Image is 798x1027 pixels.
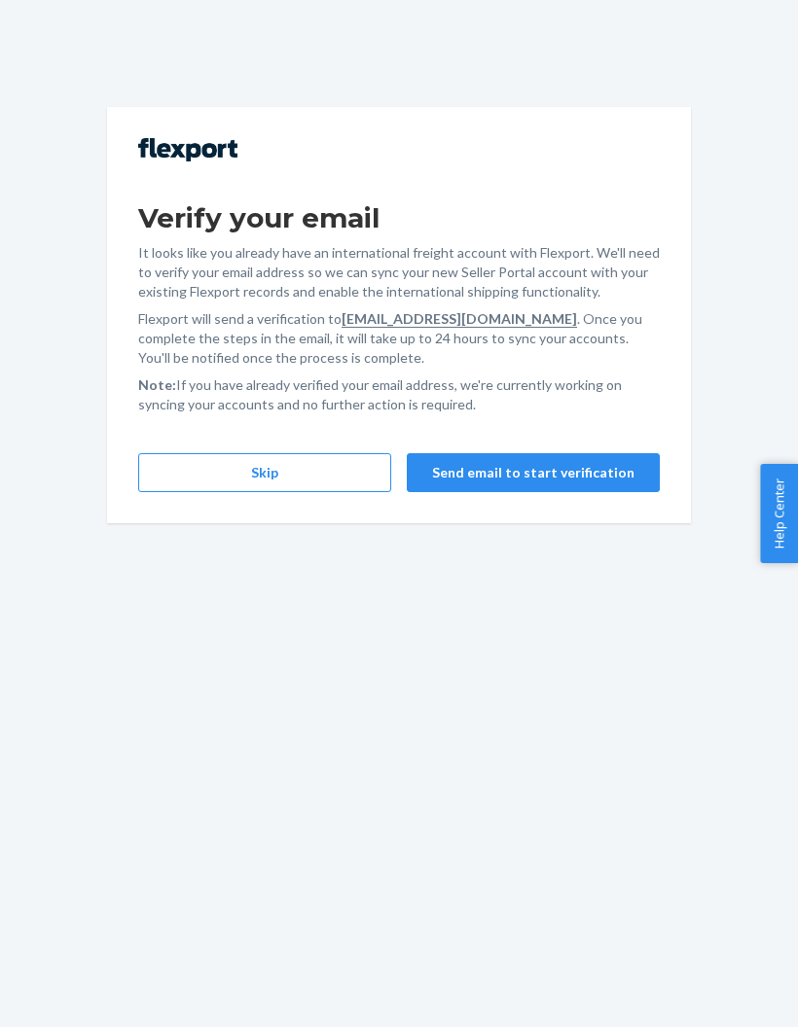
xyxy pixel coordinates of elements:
[760,464,798,563] button: Help Center
[138,200,660,235] h1: Verify your email
[138,309,660,368] p: Flexport will send a verification to . Once you complete the steps in the email, it will take up ...
[138,243,660,301] p: It looks like you already have an international freight account with Flexport. We'll need to veri...
[138,138,237,161] img: Flexport logo
[138,453,391,492] button: Skip
[407,453,660,492] button: Send email to start verification
[732,969,779,1017] iframe: Opens a widget where you can chat to one of our agents
[138,376,176,393] strong: Note:
[138,375,660,414] p: If you have already verified your email address, we're currently working on syncing your accounts...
